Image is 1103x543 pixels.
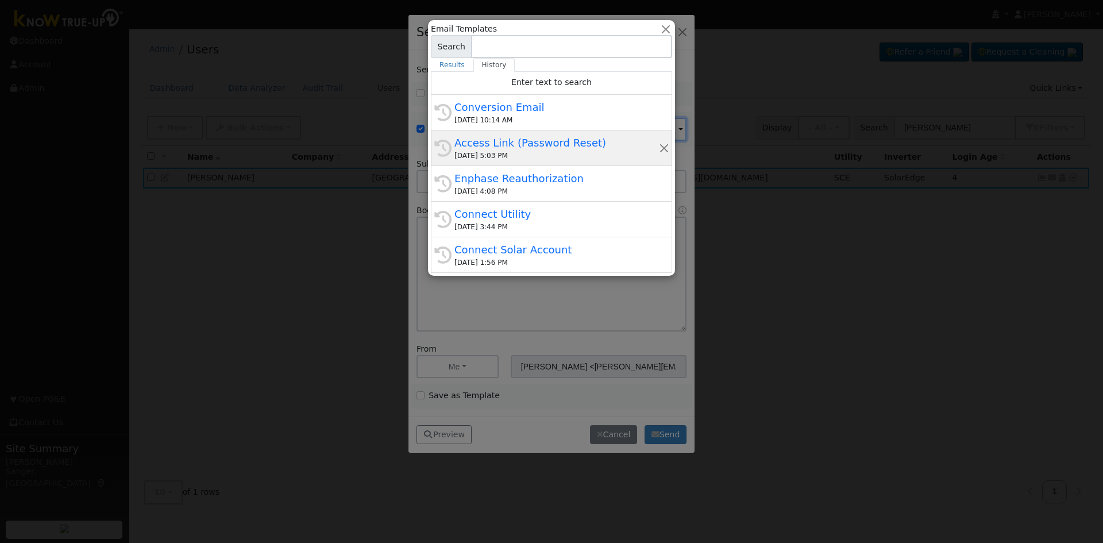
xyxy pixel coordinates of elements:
div: [DATE] 4:08 PM [454,186,659,197]
span: Email Templates [431,23,497,35]
div: [DATE] 10:14 AM [454,115,659,125]
div: Conversion Email [454,99,659,115]
span: Search [431,35,472,58]
div: [DATE] 3:44 PM [454,222,659,232]
i: History [434,140,452,157]
div: Enphase Reauthorization [454,171,659,186]
button: Remove this history [659,142,670,154]
div: Connect Solar Account [454,242,659,257]
a: History [473,58,515,72]
i: History [434,175,452,192]
a: Results [431,58,473,72]
span: Enter text to search [511,78,592,87]
div: [DATE] 5:03 PM [454,151,659,161]
i: History [434,247,452,264]
i: History [434,211,452,228]
div: Access Link (Password Reset) [454,135,659,151]
i: History [434,104,452,121]
div: [DATE] 1:56 PM [454,257,659,268]
div: Connect Utility [454,206,659,222]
